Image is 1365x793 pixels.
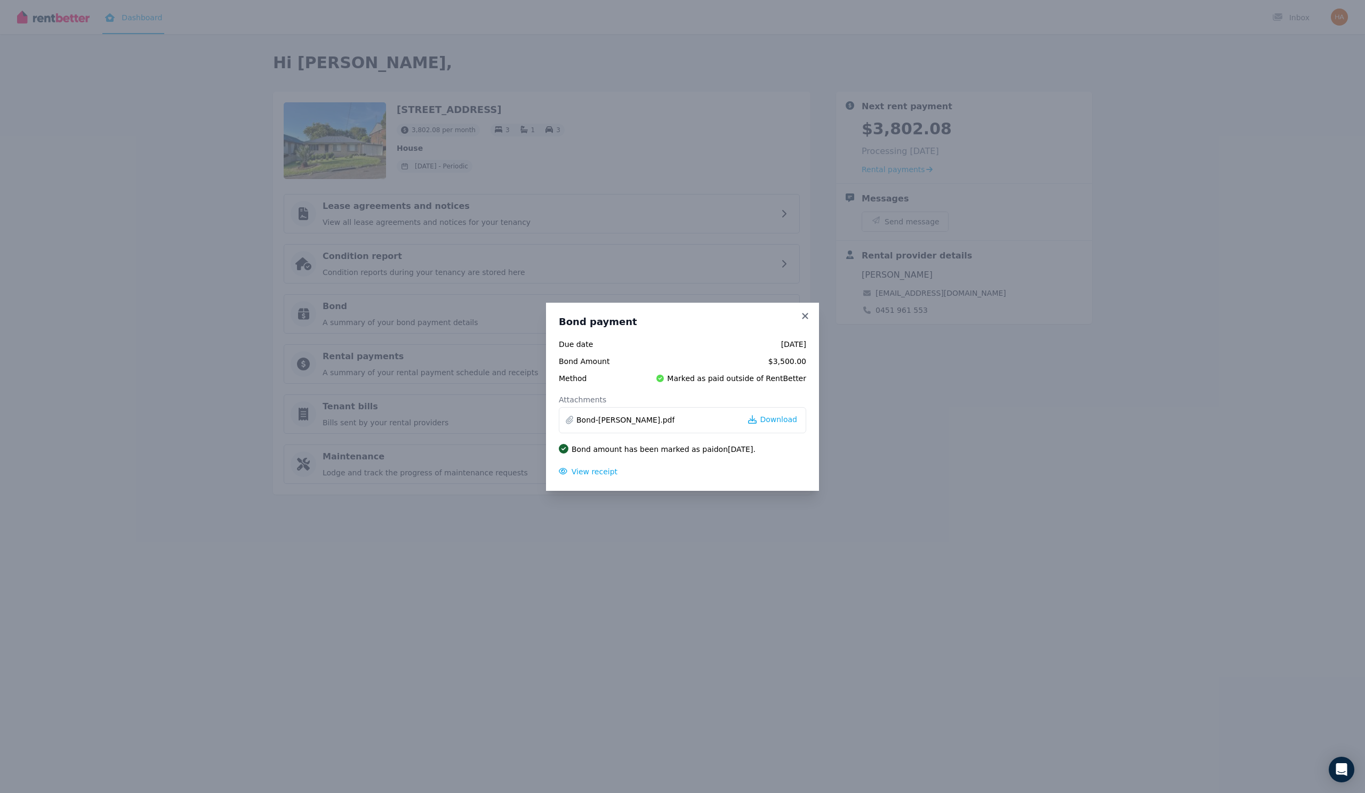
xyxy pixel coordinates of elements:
h3: Bond payment [559,315,806,328]
span: Marked as paid outside of RentBetter [667,373,806,384]
dt: Attachments [559,394,806,405]
span: Method [559,373,633,384]
span: Bond Amount [559,356,633,367]
span: Download [760,414,797,425]
span: View receipt [572,467,617,476]
div: Open Intercom Messenger [1329,757,1354,782]
a: Download [748,414,797,425]
a: Bond-[PERSON_NAME].pdf [576,415,675,425]
p: Bond amount has been marked as paid on [DATE] . [572,444,756,455]
button: View receipt [559,466,617,477]
span: $3,500.00 [639,356,806,367]
span: [DATE] [639,339,806,350]
span: Due date [559,339,633,350]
